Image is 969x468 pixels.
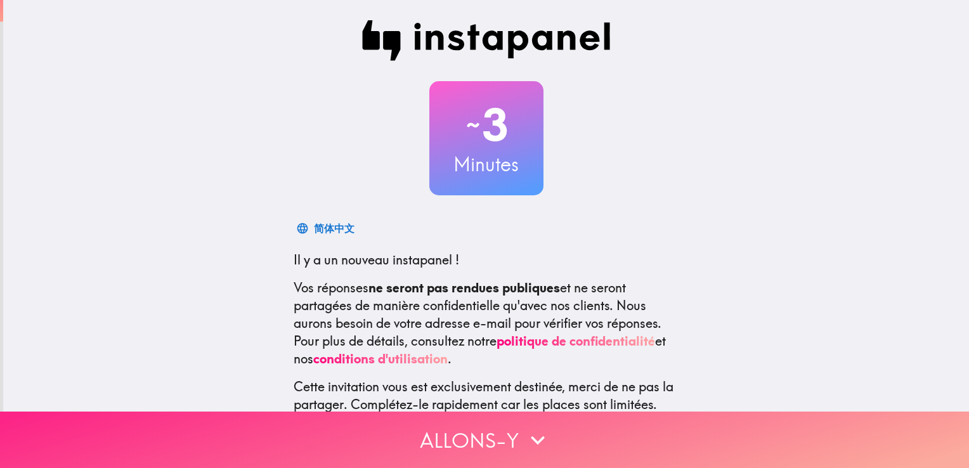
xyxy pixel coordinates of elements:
span: ~ [464,106,482,144]
div: 简体中文 [314,219,354,237]
img: Instapanel [362,20,611,61]
button: 简体中文 [294,216,360,241]
p: Cette invitation vous est exclusivement destinée, merci de ne pas la partager. Complétez-le rapid... [294,378,679,413]
a: politique de confidentialité [497,333,655,349]
p: Vos réponses et ne seront partagées de manière confidentielle qu'avec nos clients. Nous aurons be... [294,279,679,368]
h3: Minutes [429,151,543,178]
span: Il y a un nouveau instapanel ! [294,252,459,268]
a: conditions d'utilisation [313,351,448,367]
h2: 3 [429,99,543,151]
b: ne seront pas rendues publiques [368,280,560,296]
